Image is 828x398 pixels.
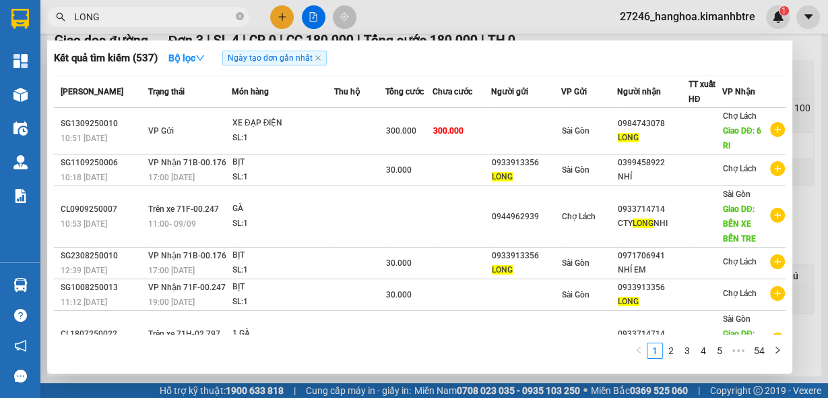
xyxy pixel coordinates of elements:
[562,258,590,268] span: Sài Gòn
[54,51,158,65] h3: Kết quả tìm kiếm ( 537 )
[232,170,333,185] div: SL: 1
[562,212,596,221] span: Chợ Lách
[385,87,424,96] span: Tổng cước
[723,204,756,244] span: Giao DĐ: BẾN XE BẾN TRE
[386,290,412,300] span: 30.000
[712,343,727,358] a: 5
[148,251,226,260] span: VP Nhận 71B-00.176
[14,370,27,382] span: message
[618,117,688,131] div: 0984743078
[618,202,688,217] div: 0933714714
[618,263,688,277] div: NHÍ EM
[618,249,688,263] div: 0971706941
[195,53,205,63] span: down
[61,173,107,182] span: 10:18 [DATE]
[647,343,662,358] a: 1
[561,87,587,96] span: VP Gửi
[168,53,205,63] strong: Bộ lọc
[148,297,195,307] span: 19:00 [DATE]
[618,170,688,184] div: NHÍ
[232,217,333,231] div: SL: 1
[770,333,785,347] span: plus-circle
[618,327,688,341] div: 0933714714
[232,116,333,131] div: XE ĐẠP ĐIỆN
[770,161,785,176] span: plus-circle
[148,87,185,96] span: Trạng thái
[618,297,639,306] span: LONG
[158,47,216,69] button: Bộ lọcdown
[148,158,226,167] span: VP Nhận 71B-00.176
[61,117,144,131] div: SG1309250010
[722,87,755,96] span: VP Nhận
[232,248,333,263] div: BỊT
[14,309,27,322] span: question-circle
[61,266,107,275] span: 12:39 [DATE]
[222,51,327,65] span: Ngày tạo đơn gần nhất
[618,133,639,142] span: LONG
[750,343,769,358] a: 54
[13,121,28,136] img: warehouse-icon
[433,126,464,136] span: 300.000
[491,87,528,96] span: Người gửi
[769,343,786,359] button: right
[696,343,711,358] a: 4
[74,9,233,24] input: Tìm tên, số ĐT hoặc mã đơn
[61,297,107,307] span: 11:12 [DATE]
[232,263,333,278] div: SL: 1
[647,343,663,359] li: 1
[618,217,688,231] div: CTY NHI
[770,208,785,223] span: plus-circle
[562,290,590,300] span: Sài Gòn
[618,281,688,295] div: 0933913356
[148,219,196,229] span: 11:00 - 09/09
[633,219,654,228] span: LONG
[61,249,144,263] div: SG2308250010
[728,343,749,359] li: Next 5 Pages
[723,329,756,368] span: Giao DĐ: BẾN XE BẾN TRE
[232,295,333,310] div: SL: 1
[61,281,144,295] div: SG1008250013
[492,210,561,224] div: 0944962939
[663,343,679,359] li: 2
[148,126,174,136] span: VP Gửi
[148,173,195,182] span: 17:00 [DATE]
[773,346,782,354] span: right
[770,254,785,269] span: plus-circle
[723,289,757,298] span: Chợ Lách
[13,54,28,68] img: dashboard-icon
[232,131,333,146] div: SL: 1
[679,343,695,359] li: 3
[492,249,561,263] div: 0933913356
[492,156,561,170] div: 0933913356
[631,343,647,359] li: Previous Page
[386,165,412,175] span: 30.000
[232,155,333,170] div: BỊT
[664,343,678,358] a: 2
[148,204,219,214] span: Trên xe 71F-00.247
[723,314,751,324] span: Sài Gòn
[148,266,195,275] span: 17:00 [DATE]
[61,134,107,143] span: 10:51 [DATE]
[492,172,513,181] span: LONG
[61,202,144,217] div: CL0909250007
[711,343,728,359] li: 5
[13,155,28,169] img: warehouse-icon
[61,156,144,170] div: SG1109250006
[617,87,661,96] span: Người nhận
[695,343,711,359] li: 4
[232,202,333,217] div: GÀ
[723,190,751,199] span: Sài Gòn
[562,165,590,175] span: Sài Gòn
[334,87,360,96] span: Thu hộ
[770,122,785,137] span: plus-circle
[61,219,107,229] span: 10:53 [DATE]
[723,111,757,121] span: Chợ Lách
[769,343,786,359] li: Next Page
[232,87,269,96] span: Món hàng
[14,339,27,352] span: notification
[61,327,144,341] div: CL1807250022
[56,12,65,22] span: search
[148,283,226,292] span: VP Nhận 71F-00.247
[13,189,28,203] img: solution-icon
[635,346,643,354] span: left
